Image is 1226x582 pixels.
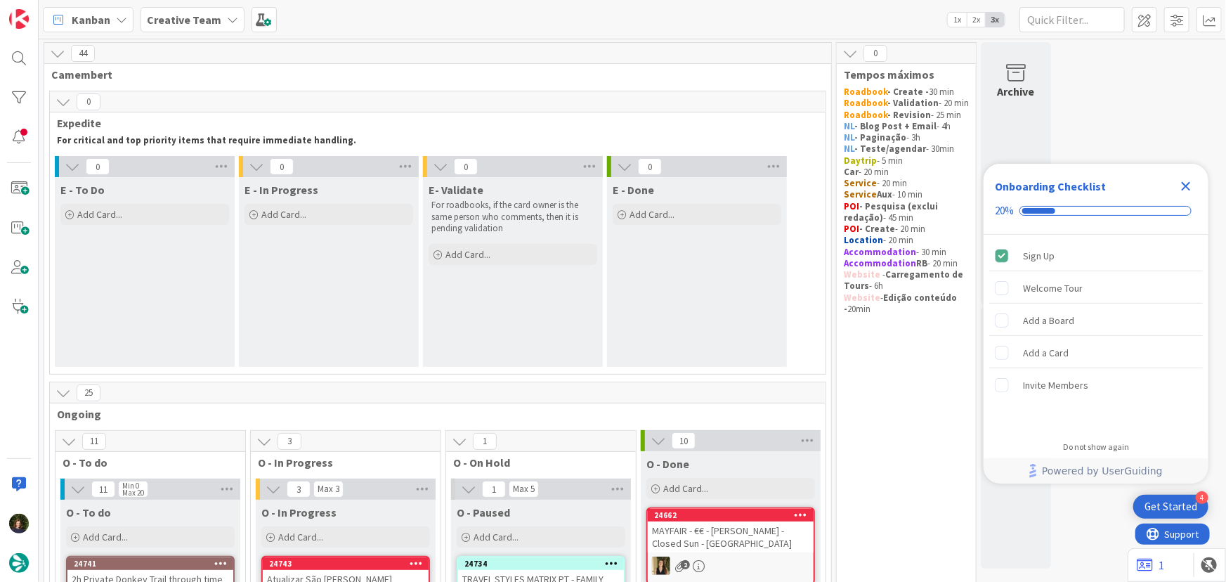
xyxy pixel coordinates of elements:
[654,510,814,520] div: 24662
[844,269,880,280] strong: Website
[244,183,318,197] span: E - In Progress
[72,11,110,28] span: Kanban
[854,120,937,132] strong: - Blog Post + Email
[1133,495,1208,519] div: Open Get Started checklist, remaining modules: 4
[844,247,969,258] p: - 30 min
[989,337,1203,368] div: Add a Card is incomplete.
[122,489,144,496] div: Max 20
[122,482,139,489] div: Min 0
[474,531,519,543] span: Add Card...
[998,83,1035,100] div: Archive
[854,143,926,155] strong: - Teste/agendar
[844,143,969,155] p: - 30min
[844,167,969,178] p: - 20 min
[9,553,29,573] img: avatar
[887,86,929,98] strong: - Create -
[269,559,429,569] div: 24743
[887,97,939,109] strong: - Validation
[844,178,969,189] p: - 20 min
[57,134,356,146] strong: For critical and top priority items that require immediate handling.
[986,13,1005,27] span: 3x
[844,97,887,109] strong: Roadbook
[1063,441,1129,453] div: Do not show again
[844,121,969,132] p: - 4h
[1023,247,1055,264] div: Sign Up
[887,109,931,121] strong: - Revision
[995,178,1106,195] div: Onboarding Checklist
[270,158,294,175] span: 0
[445,248,490,261] span: Add Card...
[648,522,814,552] div: MAYFAIR - €€ - [PERSON_NAME] - Closed Sun - [GEOGRAPHIC_DATA]
[854,131,906,143] strong: - Paginação
[71,45,95,62] span: 44
[989,370,1203,401] div: Invite Members is incomplete.
[261,208,306,221] span: Add Card...
[984,164,1208,484] div: Checklist Container
[844,155,877,167] strong: Daytrip
[67,557,233,570] div: 24741
[429,183,483,197] span: E- Validate
[66,505,111,519] span: O - To do
[648,509,814,522] div: 24662
[60,183,105,197] span: E - To Do
[613,183,654,197] span: E - Done
[1023,377,1088,394] div: Invite Members
[844,223,859,235] strong: POI
[91,481,115,498] span: 11
[648,557,814,575] div: SP
[916,257,927,269] strong: RB
[844,143,854,155] strong: NL
[984,235,1208,432] div: Checklist items
[453,455,618,470] span: O - On Hold
[51,67,814,82] span: Camembert
[464,559,624,569] div: 24734
[672,432,696,449] span: 10
[1023,280,1083,297] div: Welcome Tour
[844,258,969,269] p: - 20 min
[844,257,916,269] strong: Accommodation
[844,292,880,304] strong: Website
[844,235,969,246] p: - 20 min
[844,109,887,121] strong: Roadbook
[630,208,674,221] span: Add Card...
[1175,175,1197,198] div: Close Checklist
[63,455,228,470] span: O - To do
[681,560,690,569] span: 2
[1196,491,1208,504] div: 4
[859,223,895,235] strong: - Create
[1137,557,1164,574] a: 1
[9,9,29,29] img: Visit kanbanzone.com
[844,200,940,224] strong: - Pesquisa (exclui redação)
[57,116,808,130] span: Expedite
[844,120,854,132] strong: NL
[1019,7,1125,32] input: Quick Filter...
[989,273,1203,304] div: Welcome Tour is incomplete.
[844,166,859,178] strong: Car
[258,455,423,470] span: O - In Progress
[57,407,808,421] span: Ongoing
[844,67,958,82] span: Tempos máximos
[844,269,965,292] strong: Carregamento de Tours
[482,481,506,498] span: 1
[458,557,624,570] div: 24734
[83,531,128,543] span: Add Card...
[844,292,969,316] p: - 20min
[473,433,497,450] span: 1
[646,457,689,471] span: O - Done
[844,246,916,258] strong: Accommodation
[989,305,1203,336] div: Add a Board is incomplete.
[261,505,337,519] span: O - In Progress
[844,177,877,189] strong: Service
[638,158,662,175] span: 0
[1145,500,1197,514] div: Get Started
[1023,344,1069,361] div: Add a Card
[454,158,478,175] span: 0
[278,433,301,450] span: 3
[263,557,429,570] div: 24743
[844,292,959,315] strong: Edição conteúdo -
[948,13,967,27] span: 1x
[513,486,535,493] div: Max 5
[278,531,323,543] span: Add Card...
[86,158,110,175] span: 0
[147,13,221,27] b: Creative Team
